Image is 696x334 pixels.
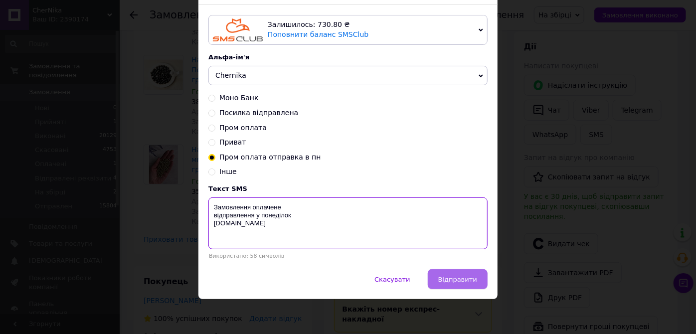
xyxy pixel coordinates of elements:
span: Посилка відправлена [219,109,298,117]
span: Альфа-ім'я [208,53,249,61]
span: Приват [219,138,246,146]
span: Інше [219,167,237,175]
button: Відправити [428,269,488,289]
span: Пром оплата отправка в пн [219,153,321,161]
button: Скасувати [364,269,420,289]
a: Поповнити баланс SMSClub [268,30,368,38]
div: Текст SMS [208,185,488,192]
textarea: Замовлення оплачене відправлення у понеділок [DOMAIN_NAME] [208,197,488,249]
div: Залишилось: 730.80 ₴ [268,20,475,30]
span: Скасувати [374,276,410,283]
span: Моно Банк [219,94,259,102]
span: Chernika [215,71,246,79]
div: Використано: 58 символів [208,253,488,259]
span: Відправити [438,276,477,283]
span: Пром оплата [219,124,267,132]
